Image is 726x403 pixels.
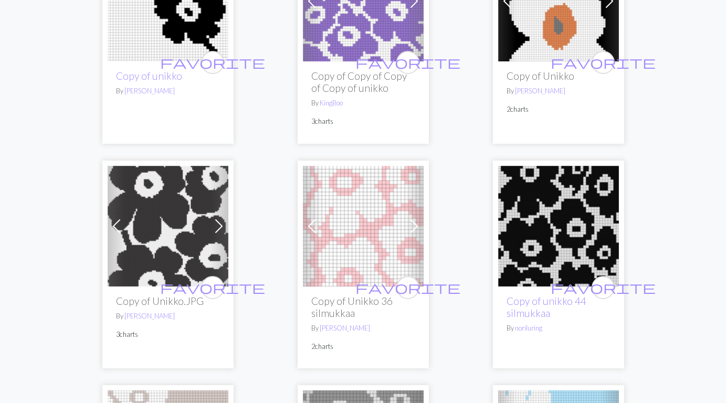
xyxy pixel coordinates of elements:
i: favourite [160,52,265,73]
button: favourite [201,276,224,299]
a: Copy of unikko [116,70,182,82]
p: By [116,86,220,96]
i: favourite [355,52,460,73]
img: Unikko_190-(002).webp [303,166,424,287]
span: favorite [160,279,265,295]
p: By [311,323,415,333]
a: Unikko_190-(002).webp [303,220,424,230]
span: favorite [551,54,656,70]
p: 3 charts [116,330,220,340]
button: favourite [201,51,224,74]
p: By [507,86,611,96]
a: Unikko 44 silmukkaa (kesken) [498,220,619,230]
p: 2 charts [507,104,611,114]
img: Unikko 44 silmukkaa (kesken) [498,166,619,287]
a: [PERSON_NAME] [124,312,175,320]
i: favourite [551,52,656,73]
span: favorite [355,54,460,70]
button: favourite [396,276,419,299]
p: By [116,311,220,321]
a: [PERSON_NAME] [320,324,370,332]
i: favourite [355,277,460,298]
a: KingBoo [320,99,343,107]
button: favourite [592,276,615,299]
a: [PERSON_NAME] [124,87,175,95]
span: favorite [160,54,265,70]
a: Copy of unikko 44 silmukkaa [507,295,586,319]
i: favourite [551,277,656,298]
a: Unikko.JPG [108,220,228,230]
h2: Copy of Copy of Copy of Copy of unikko [311,70,415,94]
p: 3 charts [311,116,415,126]
a: noriluring [515,324,542,332]
button: favourite [396,51,419,74]
p: 2 charts [311,342,415,352]
button: favourite [592,51,615,74]
a: [PERSON_NAME] [515,87,565,95]
h2: Copy of Unikko.JPG [116,295,220,307]
span: favorite [551,279,656,295]
p: By [507,323,611,333]
i: favourite [160,277,265,298]
span: favorite [355,279,460,295]
h2: Copy of Unikko [507,70,611,82]
img: Unikko.JPG [108,166,228,287]
h2: Copy of Unikko 36 silmukkaa [311,295,415,319]
p: By [311,98,415,108]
